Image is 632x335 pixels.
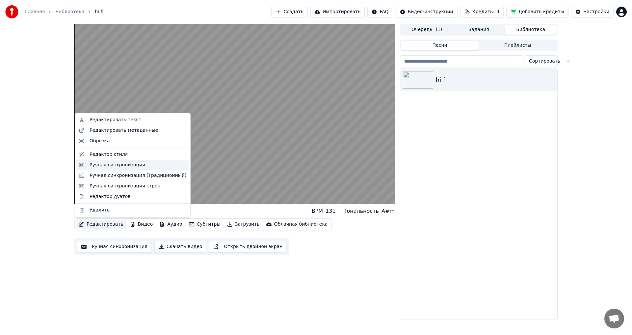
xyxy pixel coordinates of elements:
div: Открытый чат [604,309,624,328]
div: A#m [382,207,395,215]
button: Библиотека [505,25,557,35]
span: Кредиты [472,9,494,15]
button: Плейлисты [479,41,557,50]
button: Импортировать [310,6,365,18]
img: youka [5,5,18,18]
button: Редактировать [76,220,126,229]
div: Редактор стиля [90,151,128,158]
span: Сортировать [529,58,560,65]
button: Видео [127,220,156,229]
div: Удалить [90,207,110,213]
button: Песни [401,41,479,50]
button: Субтитры [186,220,223,229]
a: Библиотека [55,9,84,15]
div: hi fi [436,75,555,85]
button: Задания [453,25,505,35]
button: Ручная синхронизация [77,241,152,253]
button: Добавить кредиты [506,6,568,18]
div: Редактировать метаданные [90,127,158,134]
span: hi fi [95,9,103,15]
button: Создать [271,6,307,18]
button: Загрузить [224,220,262,229]
button: FAQ [367,6,393,18]
span: ( 1 ) [435,26,442,33]
div: 131 [326,207,336,215]
button: Открыть двойной экран [209,241,287,253]
div: Ручная синхронизация [90,162,145,168]
div: Редактор дуэтов [90,193,130,200]
div: Обрезка [90,138,110,144]
span: 4 [496,9,499,15]
div: Облачная библиотека [274,221,328,228]
nav: breadcrumb [25,9,103,15]
div: Настройки [583,9,609,15]
div: Тональность [344,207,379,215]
button: Скачать видео [154,241,207,253]
div: Редактировать текст [90,117,141,123]
div: Ручная синхронизация (Традиционный) [90,172,186,179]
div: hi fi [74,207,87,216]
button: Очередь [401,25,453,35]
button: Видео-инструкции [396,6,458,18]
button: Аудио [157,220,185,229]
button: Кредиты4 [460,6,504,18]
div: Ручная синхронизация строк [90,183,160,189]
button: Настройки [571,6,614,18]
div: BPM [312,207,323,215]
a: Главная [25,9,45,15]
